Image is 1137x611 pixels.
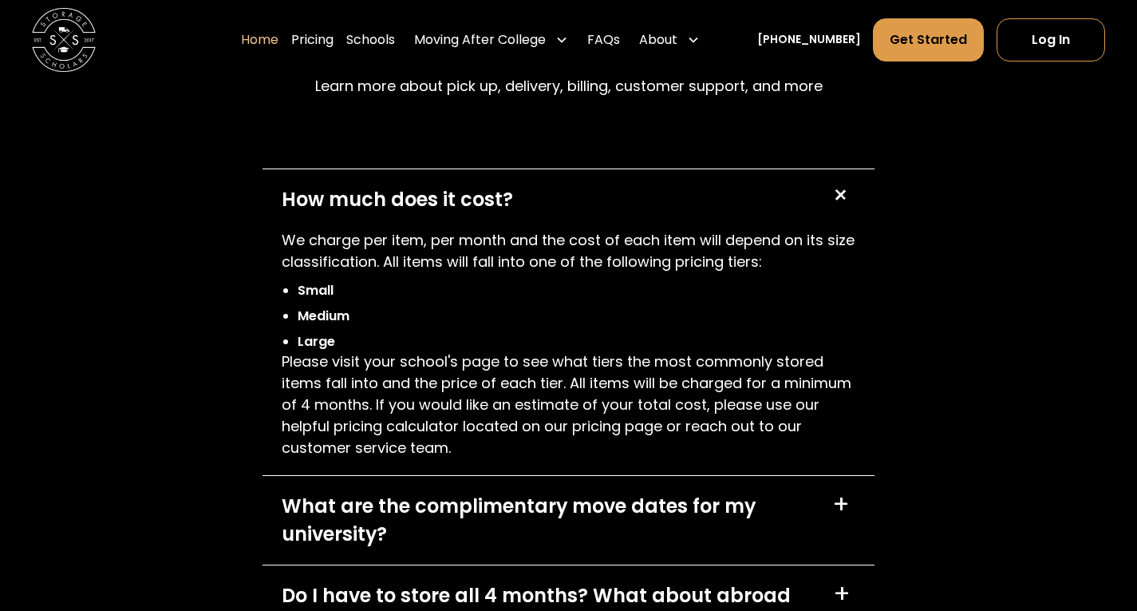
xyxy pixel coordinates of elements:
div: + [832,492,850,518]
a: FAQs [587,18,620,62]
a: [PHONE_NUMBER] [757,31,861,48]
div: About [633,18,706,62]
div: What are the complimentary move dates for my university? [282,492,813,550]
div: + [824,181,855,211]
a: home [32,8,96,72]
p: Learn more about pick up, delivery, billing, customer support, and more [315,76,823,97]
a: Get Started [873,18,984,61]
img: Storage Scholars main logo [32,8,96,72]
a: Log In [997,18,1105,61]
div: About [639,30,677,50]
a: Home [241,18,278,62]
li: Large [298,332,855,351]
p: Please visit your school's page to see what tiers the most commonly stored items fall into and th... [282,351,855,459]
a: Pricing [291,18,334,62]
li: Medium [298,307,855,326]
p: We charge per item, per month and the cost of each item will depend on its size classification. A... [282,230,855,273]
div: Moving After College [414,30,546,50]
div: How much does it cost? [282,185,513,214]
a: Schools [346,18,395,62]
div: Moving After College [408,18,574,62]
li: Small [298,281,855,300]
div: + [833,581,851,607]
